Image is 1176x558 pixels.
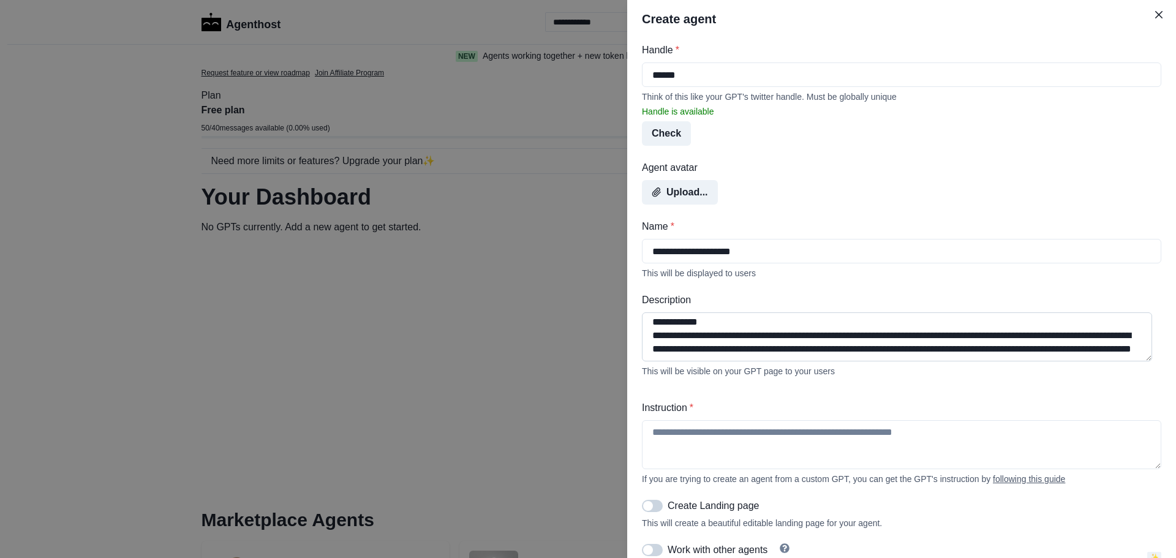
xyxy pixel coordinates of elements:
button: Close [1149,5,1169,25]
div: Think of this like your GPT's twitter handle. Must be globally unique [642,92,1161,102]
a: Help [772,543,797,557]
p: Create Landing page [668,499,759,513]
label: Name [642,219,1154,234]
button: Help [772,543,797,553]
div: This will create a beautiful editable landing page for your agent. [642,518,1161,528]
label: Instruction [642,401,1154,415]
label: Handle [642,43,1154,58]
div: This will be displayed to users [642,268,1161,278]
div: This will be visible on your GPT page to your users [642,366,1161,376]
label: Description [642,293,1154,307]
div: Handle is available [642,107,1161,116]
label: Agent avatar [642,160,1154,175]
a: following this guide [993,474,1065,484]
p: Work with other agents [668,543,767,557]
button: Upload... [642,180,718,205]
div: If you are trying to create an agent from a custom GPT, you can get the GPT's instruction by [642,474,1161,484]
button: Check [642,121,691,146]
